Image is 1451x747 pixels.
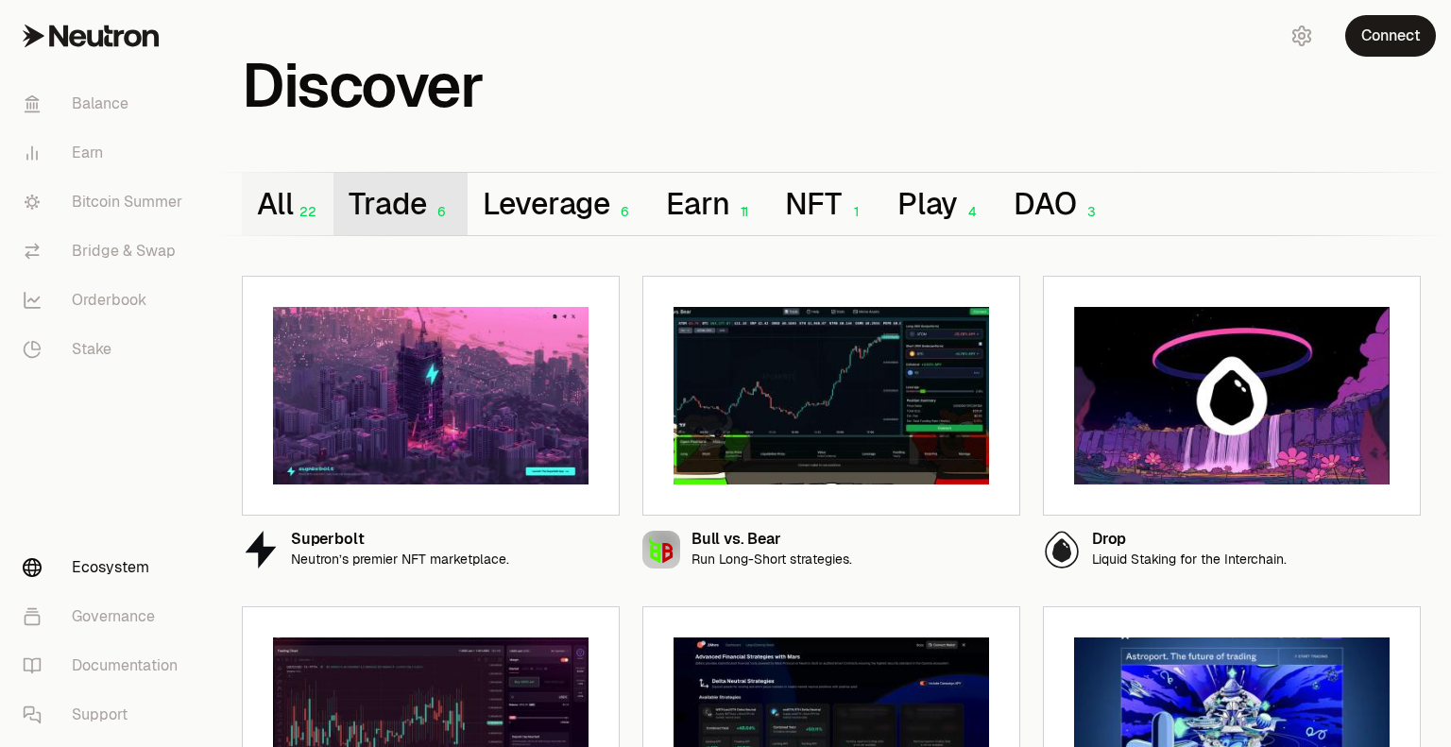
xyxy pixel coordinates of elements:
[1077,204,1102,220] div: 3
[8,128,204,178] a: Earn
[882,173,999,235] button: Play
[8,227,204,276] a: Bridge & Swap
[468,173,652,235] button: Leverage
[8,276,204,325] a: Orderbook
[1074,307,1390,484] img: Drop preview image
[958,204,983,220] div: 4
[8,325,204,374] a: Stake
[729,204,755,220] div: 11
[8,543,204,592] a: Ecosystem
[1345,15,1436,57] button: Connect
[291,552,509,568] p: Neutron’s premier NFT marketplace.
[242,173,333,235] button: All
[293,204,318,220] div: 22
[273,307,589,484] img: Superbolt preview image
[8,178,204,227] a: Bitcoin Summer
[242,60,483,111] h1: Discover
[427,204,452,220] div: 6
[842,204,867,220] div: 1
[8,592,204,641] a: Governance
[691,532,852,548] div: Bull vs. Bear
[1092,552,1287,568] p: Liquid Staking for the Interchain.
[691,552,852,568] p: Run Long-Short strategies.
[674,307,989,484] img: Bull vs. Bear preview image
[770,173,881,235] button: NFT
[8,79,204,128] a: Balance
[610,204,636,220] div: 6
[999,173,1117,235] button: DAO
[333,173,467,235] button: Trade
[291,532,509,548] div: Superbolt
[8,690,204,739] a: Support
[8,641,204,690] a: Documentation
[1092,532,1287,548] div: Drop
[651,173,770,235] button: Earn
